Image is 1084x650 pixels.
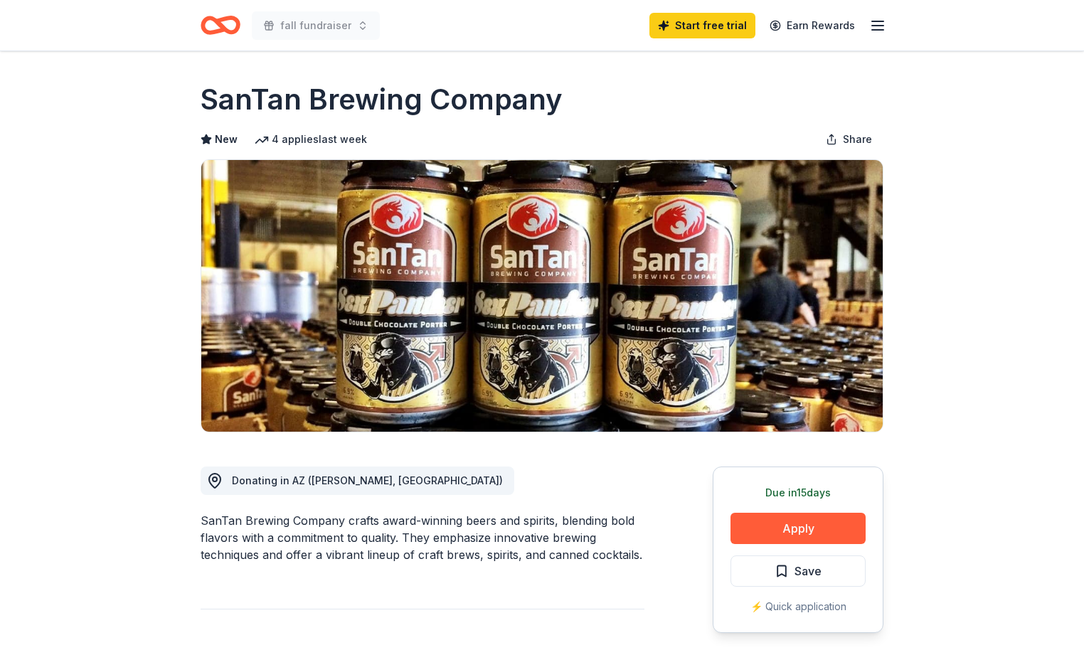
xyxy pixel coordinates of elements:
[201,80,563,119] h1: SanTan Brewing Company
[814,125,883,154] button: Share
[201,512,644,563] div: SanTan Brewing Company crafts award-winning beers and spirits, blending bold flavors with a commi...
[201,160,883,432] img: Image for SanTan Brewing Company
[843,131,872,148] span: Share
[280,17,351,34] span: fall fundraiser
[649,13,755,38] a: Start free trial
[215,131,238,148] span: New
[730,513,866,544] button: Apply
[795,562,822,580] span: Save
[761,13,864,38] a: Earn Rewards
[730,598,866,615] div: ⚡️ Quick application
[255,131,367,148] div: 4 applies last week
[201,9,240,42] a: Home
[730,555,866,587] button: Save
[252,11,380,40] button: fall fundraiser
[232,474,503,486] span: Donating in AZ ([PERSON_NAME], [GEOGRAPHIC_DATA])
[730,484,866,501] div: Due in 15 days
